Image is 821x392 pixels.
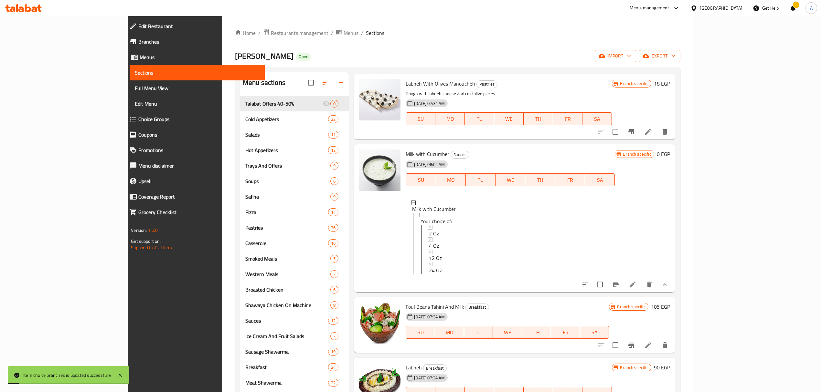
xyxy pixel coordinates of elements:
[551,326,580,339] button: FR
[328,379,338,387] div: items
[245,363,328,371] span: Breakfast
[240,375,349,390] div: Meat Shawerma22
[344,29,358,37] span: Menus
[245,379,328,387] span: Meat Shawerma
[245,317,328,325] span: Sauces
[323,100,330,108] svg: Inactive section
[465,304,489,311] div: Breakfast
[245,239,328,247] span: Casserole
[331,287,338,293] span: 6
[296,54,311,59] span: Open
[359,150,400,191] img: Milk with Cucumber
[585,114,609,124] span: SA
[429,254,442,262] span: 12 Oz
[436,173,466,186] button: MO
[331,302,338,308] span: 8
[240,127,349,142] div: Salads11
[138,193,260,201] span: Coverage Report
[328,380,338,386] span: 22
[138,38,260,46] span: Branches
[330,332,338,340] div: items
[526,114,550,124] span: TH
[245,332,330,340] div: Ice Cream And Fruit Salads
[138,146,260,154] span: Promotions
[135,84,260,92] span: Full Menu View
[245,131,328,139] span: Salads
[464,326,493,339] button: TU
[361,29,363,37] li: /
[411,375,447,381] span: [DATE] 07:34 AM
[609,338,622,352] span: Select to update
[651,302,670,311] h6: 105 EGP
[245,146,328,154] span: Hot Appetizers
[614,304,648,310] span: Branch specific
[124,204,265,220] a: Grocery Checklist
[438,114,462,124] span: MO
[409,114,433,124] span: SU
[700,5,742,12] div: [GEOGRAPHIC_DATA]
[595,50,636,62] button: import
[148,226,158,234] span: 1.0.0
[245,208,328,216] div: Pizza
[608,277,624,292] button: Branch-specific-item
[130,80,265,96] a: Full Menu View
[654,79,670,88] h6: 18 EGP
[423,364,447,372] div: Breakfast
[130,96,265,111] a: Edit Menu
[124,173,265,189] a: Upsell
[328,348,338,356] div: items
[124,127,265,142] a: Coupons
[328,363,338,371] div: items
[583,328,607,337] span: SA
[240,297,349,313] div: Shawaya Chicken On Machine8
[240,96,349,111] div: Talabat Offers 40-50%0
[245,348,328,356] span: Sausage Shawarma
[639,50,680,62] button: export
[476,80,497,88] div: Pastries
[642,277,657,292] button: delete
[328,224,338,232] div: items
[138,131,260,139] span: Coupons
[600,52,631,60] span: import
[331,178,338,184] span: 6
[328,132,338,138] span: 11
[624,337,639,353] button: Branch-specific-item
[331,256,338,262] span: 5
[406,363,422,372] span: Labneh
[131,237,161,245] span: Get support on:
[331,271,338,277] span: 7
[438,328,462,337] span: MO
[524,112,553,125] button: TH
[617,80,651,87] span: Branch specific
[245,115,328,123] div: Cold Appetizers
[328,239,338,247] div: items
[657,277,673,292] button: show more
[245,224,328,232] div: Pastries
[245,193,330,201] div: Safiha
[240,235,349,251] div: Casserole16
[553,112,582,125] button: FR
[245,177,330,185] span: Soups
[331,29,333,37] li: /
[328,131,338,139] div: items
[609,125,622,139] span: Select to update
[235,49,293,63] span: [PERSON_NAME]
[555,173,585,186] button: FR
[644,128,652,136] a: Edit menu item
[435,326,464,339] button: MO
[240,266,349,282] div: Western Meals7
[406,326,435,339] button: SU
[328,208,338,216] div: items
[409,175,433,185] span: SU
[406,90,612,98] p: Dough with labneh cheese and cold olive pieces
[620,151,654,157] span: Branch specific
[580,326,609,339] button: SA
[406,173,436,186] button: SU
[240,251,349,266] div: Smoked Meals5
[497,114,521,124] span: WE
[240,282,349,297] div: Broasted Chicken6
